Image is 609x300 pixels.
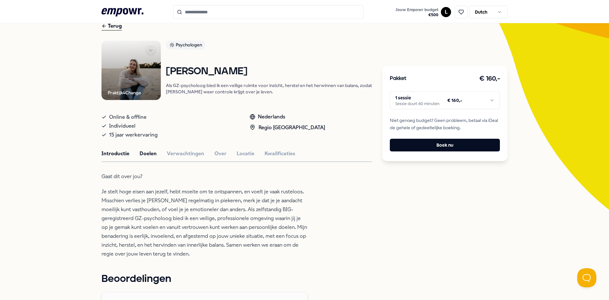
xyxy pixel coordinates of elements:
span: Jouw Empowr budget [396,7,438,12]
button: Doelen [140,150,157,158]
img: Product Image [101,41,161,100]
iframe: Help Scout Beacon - Open [577,268,596,287]
div: Terug [101,22,122,30]
div: Psychologen [166,41,206,50]
button: Verwachtingen [167,150,204,158]
button: Introductie [101,150,129,158]
h1: Beoordelingen [101,271,372,287]
span: Niet genoeg budget? Geen probleem, betaal via iDeal de gehele of gedeeltelijke boeking. [390,117,500,131]
span: € 500 [396,12,438,17]
div: Nederlands [250,113,325,121]
button: Boek nu [390,139,500,151]
p: Je stelt hoge eisen aan jezelf, hebt moeite om te ontspannen, en voelt je vaak rusteloos. Misschi... [101,187,308,258]
button: Jouw Empowr budget€500 [394,6,440,19]
button: Locatie [237,150,254,158]
span: Individueel [109,122,135,130]
span: 15 jaar werkervaring [109,130,158,139]
div: Regio [GEOGRAPHIC_DATA] [250,123,325,132]
input: Search for products, categories or subcategories [173,5,363,19]
p: Als GZ-psycholoog bied ik een veilige ruimte voor inzicht, herstel en het herwinnen van balans, z... [166,82,372,95]
h3: € 160,- [479,74,500,84]
div: Praktijk4Change [108,89,141,96]
button: Over [214,150,226,158]
p: Gaat dit over jou? [101,172,308,181]
a: Psychologen [166,41,372,52]
button: Kwalificaties [265,150,295,158]
h3: Pakket [390,75,406,83]
button: L [441,7,451,17]
a: Jouw Empowr budget€500 [393,5,441,19]
span: Online & offline [109,113,147,122]
h1: [PERSON_NAME] [166,66,372,77]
